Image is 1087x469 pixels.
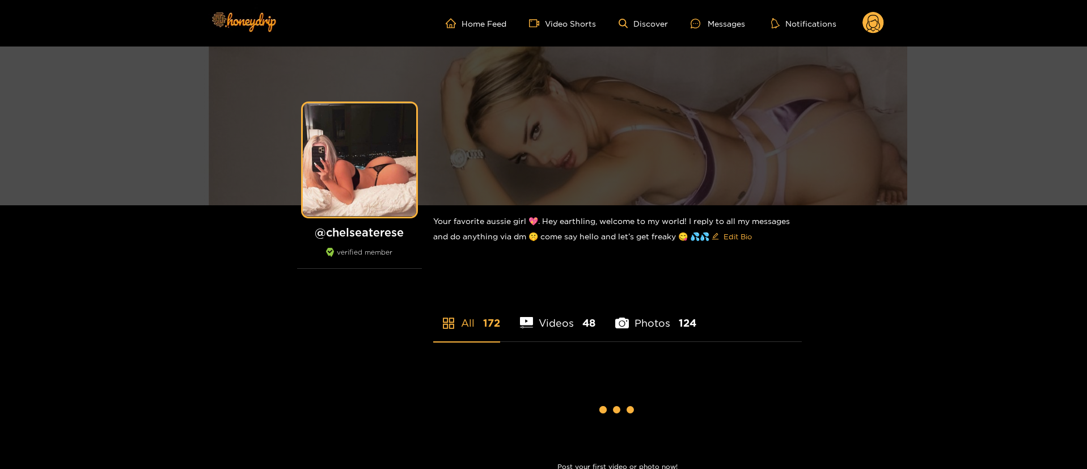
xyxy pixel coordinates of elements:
[297,248,422,269] div: verified member
[709,227,754,246] button: editEdit Bio
[442,316,455,330] span: appstore
[446,18,462,28] span: home
[433,290,500,341] li: All
[768,18,840,29] button: Notifications
[691,17,745,30] div: Messages
[619,19,668,28] a: Discover
[297,225,422,239] h1: @ chelseaterese
[446,18,506,28] a: Home Feed
[529,18,545,28] span: video-camera
[679,316,696,330] span: 124
[615,290,696,341] li: Photos
[520,290,596,341] li: Videos
[582,316,595,330] span: 48
[529,18,596,28] a: Video Shorts
[483,316,500,330] span: 172
[433,205,802,255] div: Your favorite aussie girl 💖. Hey earthling, welcome to my world! I reply to all my messages and d...
[712,233,719,241] span: edit
[724,231,752,242] span: Edit Bio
